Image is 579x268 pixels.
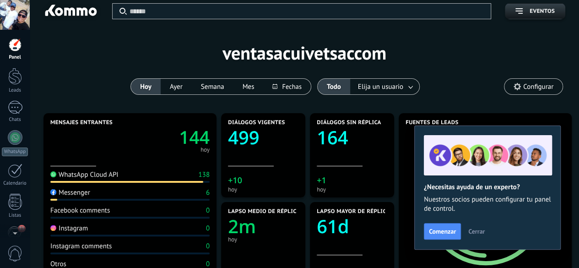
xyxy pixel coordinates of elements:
div: hoy [317,186,387,193]
text: 61d [317,213,349,239]
div: Listas [2,213,28,219]
text: 164 [317,125,348,150]
span: Diálogos vigentes [228,120,285,126]
button: Eventos [505,3,565,19]
span: Mensajes entrantes [50,120,113,126]
span: Eventos [530,8,555,15]
img: Messenger [50,189,56,195]
span: Cerrar [468,228,485,235]
div: Calendario [2,180,28,186]
text: +1 [317,175,326,186]
div: WhatsApp Cloud API [50,170,119,179]
img: Instagram [50,225,56,231]
button: Hoy [131,79,161,94]
div: 0 [206,242,210,251]
text: 499 [228,125,260,150]
div: WhatsApp [2,148,28,156]
div: Facebook comments [50,206,110,215]
span: Nuestros socios pueden configurar tu panel de control. [424,195,551,213]
button: Cerrar [464,224,489,238]
button: Elija un usuario [350,79,419,94]
a: 61d [317,213,387,239]
text: 2m [228,213,256,239]
div: 138 [198,170,210,179]
a: 144 [130,125,210,149]
img: WhatsApp Cloud API [50,171,56,177]
span: Fuentes de leads [406,120,459,126]
button: Ayer [161,79,192,94]
div: 6 [206,188,210,197]
div: Leads [2,88,28,93]
span: Comenzar [429,228,456,235]
span: Lapso medio de réplica [228,208,300,215]
div: Panel [2,55,28,60]
div: Instagram [50,224,88,233]
div: Chats [2,117,28,123]
button: Comenzar [424,223,461,240]
span: Diálogos sin réplica [317,120,381,126]
button: Mes [233,79,264,94]
div: Instagram comments [50,242,112,251]
text: +10 [228,175,242,186]
div: hoy [228,236,298,243]
span: Configurar [523,83,553,91]
div: hoy [228,186,298,193]
div: 0 [206,224,210,233]
button: Todo [318,79,350,94]
text: 144 [179,125,210,149]
div: hoy [200,148,210,152]
div: Messenger [50,188,90,197]
h2: ¿Necesitas ayuda de un experto? [424,183,551,191]
button: Semana [192,79,233,94]
button: Fechas [263,79,310,94]
span: Elija un usuario [356,81,405,93]
span: Lapso mayor de réplica [317,208,390,215]
div: 0 [206,206,210,215]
